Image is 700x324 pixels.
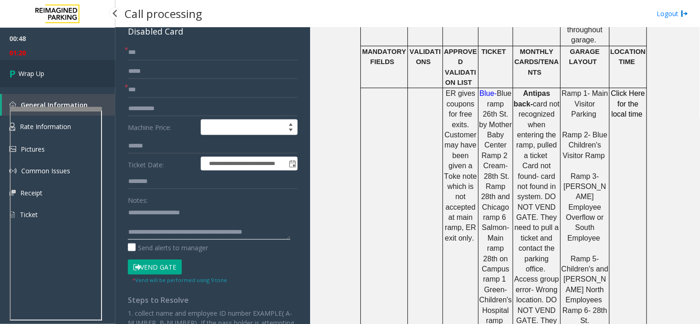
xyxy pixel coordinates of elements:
[362,48,406,65] span: MANDATORY FIELDS
[9,167,17,175] img: 'icon'
[514,89,550,107] span: Antipas back-
[563,172,606,242] span: Ramp 3- [PERSON_NAME] Employee Overflow or South Employee
[410,48,441,65] span: VALIDATIONS
[284,120,297,127] span: Increase value
[2,94,115,116] a: General Information
[18,69,44,78] span: Wrap Up
[481,48,506,55] span: TICKET
[444,89,477,242] span: ER gives coupons for free exits. Customer may have been given a Toke note which is not accepted a...
[516,100,560,159] span: card not recognized when entering the ramp, pulled a ticket
[287,157,297,170] span: Toggle popup
[562,89,608,118] span: Ramp 1- Main Visitor Parking
[515,48,559,76] span: MONTHLY CARDS/TENANTS
[128,192,148,205] label: Notes:
[128,25,298,38] div: Disabled Card
[126,157,198,171] label: Ticket Date:
[120,2,207,25] h3: Call processing
[569,48,599,65] span: GARAGE LAYOUT
[128,243,208,253] label: Send alerts to manager
[681,9,688,18] img: logout
[515,162,559,273] span: Card not found- card not found in system. DO NOT VEND GATE. They need to pull a ticket and contac...
[9,211,15,219] img: 'icon'
[9,146,16,152] img: 'icon'
[482,224,509,283] span: Salmon- Main ramp 28th on Campus ramp 1
[126,119,198,135] label: Machine Price:
[128,296,298,305] h4: Steps to Resolve
[444,48,477,86] span: APPROVED VALIDATION LIST
[611,90,645,118] a: Click Here for the local time
[479,89,512,159] span: Blue ramp 26th St. by Mother Baby Center Ramp 2
[481,162,510,221] span: Cream- 28th St. Ramp 28th and Chicago ramp 6
[132,277,227,283] small: Vend will be performed using 9 tone
[657,9,688,18] a: Logout
[562,131,608,159] span: Ramp 2- Blue Children's Visitor Ramp
[9,101,16,108] img: 'icon'
[9,190,16,196] img: 'icon'
[484,286,507,294] span: Green-
[479,89,497,97] span: Blue-
[594,36,596,44] span: .
[21,100,88,109] span: General Information
[479,296,512,304] span: Children's
[9,123,15,131] img: 'icon'
[562,255,609,304] span: Ramp 5- Children's and [PERSON_NAME] North Employees
[284,127,297,135] span: Decrease value
[610,48,646,65] span: LOCATION TIME
[128,259,182,275] button: Vend Gate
